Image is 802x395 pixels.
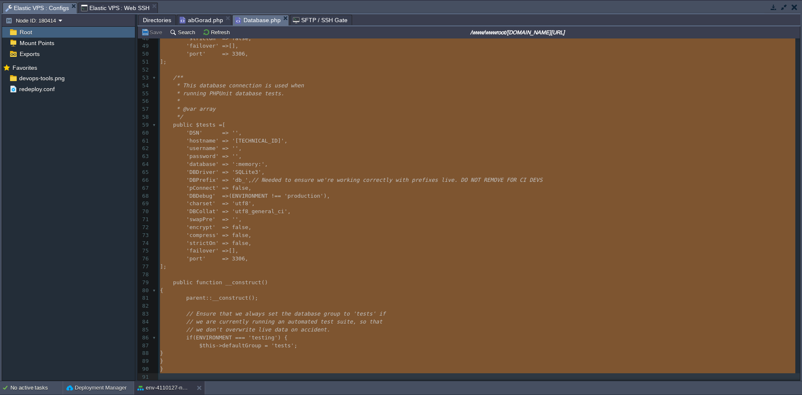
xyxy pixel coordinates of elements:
[228,43,238,49] span: [],
[143,15,171,25] span: Directories
[222,177,229,183] span: =>
[261,279,268,285] span: ()
[138,192,151,200] div: 68
[10,381,63,395] div: No active tasks
[160,59,167,65] span: ];
[176,90,284,97] span: * running PHPUnit database tests.
[186,295,206,301] span: parent
[186,51,206,57] span: 'port'
[18,85,56,93] span: redeploy.conf
[248,334,277,341] span: 'testing'
[138,82,151,90] div: 54
[186,177,219,183] span: 'DBPrefix'
[248,232,251,238] span: ,
[186,240,219,246] span: 'strictOn'
[160,366,163,372] span: }
[138,66,151,74] div: 52
[138,279,151,287] div: 79
[232,177,248,183] span: 'db_'
[138,200,151,208] div: 69
[232,216,239,222] span: ''
[18,74,66,82] a: devops-tools.png
[232,255,245,262] span: 3306
[18,28,33,36] a: Root
[232,193,268,199] span: ENVIRONMENT
[173,279,193,285] span: public
[232,169,261,175] span: 'SQLite3'
[138,168,151,176] div: 65
[222,224,229,230] span: =>
[138,247,151,255] div: 75
[222,130,229,136] span: =>
[222,216,229,222] span: =>
[235,334,245,341] span: ===
[186,208,219,214] span: 'DBCollat'
[138,224,151,232] div: 72
[138,184,151,192] div: 67
[212,295,248,301] span: __construct
[239,153,242,159] span: ,
[137,384,190,392] button: env-4110127-new expertcloudconsulting site
[232,232,248,238] span: false
[232,240,248,246] span: false
[177,15,231,25] li: /www/wwwroot/expertcloudconsulting.com/app/Config/abGorad.php
[228,247,238,254] span: [],
[248,295,258,301] span: ();
[170,28,198,36] button: Search
[222,342,261,349] span: defaultGroup
[232,145,239,151] span: ''
[138,113,151,121] div: 58
[232,51,245,57] span: 3306
[138,342,151,350] div: 87
[138,137,151,145] div: 61
[186,145,219,151] span: 'username'
[222,247,229,254] span: =>
[222,169,229,175] span: =>
[232,15,289,25] li: /www/wwwroot/expertcloudconsulting.com/app/Config/Database.php
[265,161,268,167] span: ,
[245,51,249,57] span: ,
[284,193,323,199] span: 'production'
[138,373,151,381] div: 91
[138,294,151,302] div: 81
[239,145,242,151] span: ,
[176,82,304,89] span: * This database connection is used when
[138,153,151,161] div: 63
[186,232,219,238] span: 'compress'
[284,138,287,144] span: ,
[186,247,219,254] span: 'failover'
[232,185,248,191] span: false
[18,50,41,58] a: Exports
[248,224,251,230] span: ,
[226,279,261,285] span: __construct
[235,15,281,25] span: Database.php
[186,255,206,262] span: 'port'
[271,193,281,199] span: !==
[294,342,297,349] span: ;
[203,28,232,36] button: Refresh
[186,326,330,333] span: // we don't overwrite live data on accident.
[196,279,222,285] span: function
[222,138,229,144] span: =>
[138,42,151,50] div: 49
[186,200,216,206] span: 'charset'
[186,138,219,144] span: 'hostname'
[232,138,284,144] span: '[TECHNICAL_ID]'
[248,185,251,191] span: ,
[138,240,151,247] div: 74
[232,130,239,136] span: ''
[248,240,251,246] span: ,
[138,216,151,224] div: 71
[186,319,383,325] span: // we are currently running an automated test suite, so that
[232,208,287,214] span: 'utf8_general_ci'
[138,176,151,184] div: 66
[138,74,151,82] div: 53
[138,255,151,263] div: 76
[228,193,232,199] span: (
[186,153,219,159] span: 'password'
[138,105,151,113] div: 57
[186,193,216,199] span: 'DBDebug'
[138,50,151,58] div: 50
